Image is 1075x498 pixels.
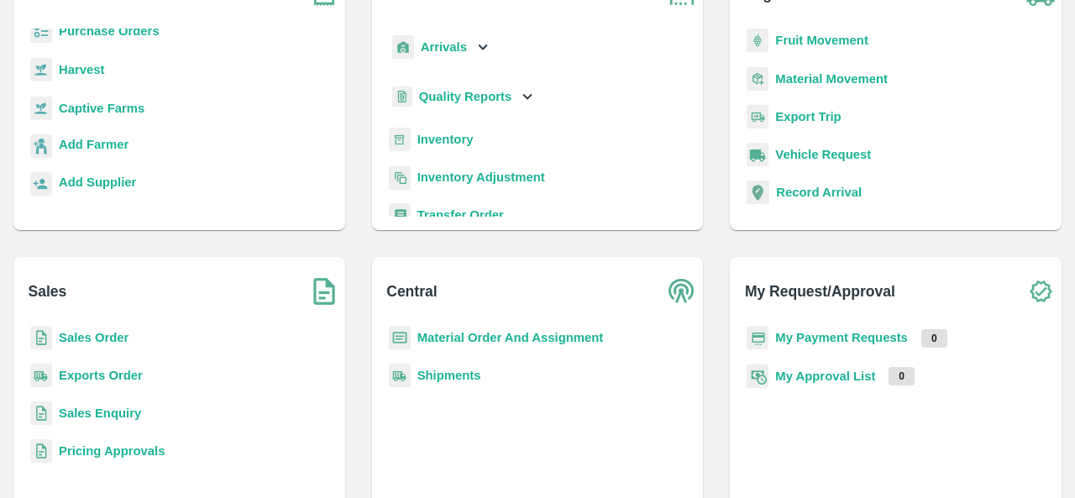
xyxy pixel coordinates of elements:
[29,280,67,303] b: Sales
[389,326,411,350] img: centralMaterial
[59,173,136,196] a: Add Supplier
[392,35,414,60] img: whArrival
[30,364,52,388] img: shipments
[30,439,52,464] img: sales
[747,66,768,92] img: material
[747,326,768,350] img: payment
[59,138,128,151] b: Add Farmer
[775,148,871,161] a: Vehicle Request
[417,331,604,344] a: Material Order And Assignment
[747,105,768,129] img: delivery
[775,72,888,86] a: Material Movement
[775,331,908,344] a: My Payment Requests
[30,134,52,159] img: farmer
[417,208,504,222] a: Transfer Order
[747,364,768,389] img: approval
[59,176,136,189] b: Add Supplier
[389,364,411,388] img: shipments
[59,63,104,76] a: Harvest
[30,172,52,197] img: supplier
[776,186,862,199] a: Record Arrival
[59,369,143,382] a: Exports Order
[59,406,141,420] a: Sales Enquiry
[303,270,345,312] img: soSales
[389,29,493,66] div: Arrivals
[389,80,537,114] div: Quality Reports
[745,280,895,303] b: My Request/Approval
[389,165,411,190] img: inventory
[775,34,868,47] a: Fruit Movement
[921,329,947,348] p: 0
[1020,270,1062,312] img: check
[417,170,545,184] a: Inventory Adjustment
[421,40,467,54] b: Arrivals
[59,102,144,115] a: Captive Farms
[747,181,769,204] img: recordArrival
[661,270,703,312] img: central
[30,57,52,82] img: harvest
[775,370,875,383] a: My Approval List
[419,90,512,103] b: Quality Reports
[747,29,768,53] img: fruit
[747,143,768,167] img: vehicle
[389,128,411,152] img: whInventory
[59,331,128,344] a: Sales Order
[389,203,411,228] img: whTransfer
[392,86,412,107] img: qualityReport
[59,444,165,458] a: Pricing Approvals
[30,401,52,426] img: sales
[30,96,52,121] img: harvest
[386,280,437,303] b: Central
[59,24,160,38] a: Purchase Orders
[30,326,52,350] img: sales
[59,135,128,158] a: Add Farmer
[417,133,474,146] a: Inventory
[417,369,481,382] a: Shipments
[30,19,52,44] img: reciept
[775,110,841,123] a: Export Trip
[889,367,915,385] p: 0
